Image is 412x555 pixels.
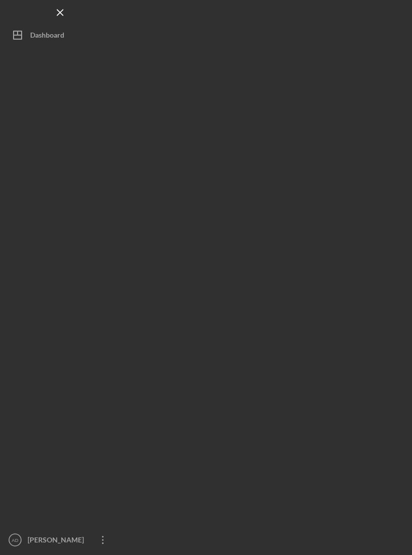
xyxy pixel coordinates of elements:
button: AD[PERSON_NAME] [5,530,116,550]
text: AD [12,537,18,543]
button: Dashboard [5,25,116,45]
div: Dashboard [30,25,64,48]
div: [PERSON_NAME] [25,530,90,552]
